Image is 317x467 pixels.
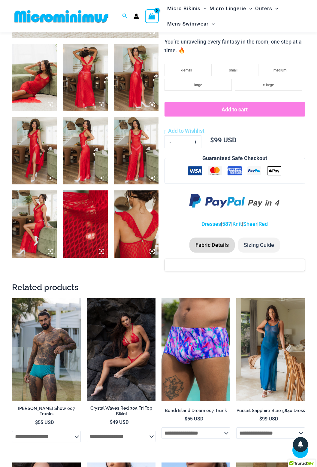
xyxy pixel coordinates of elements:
[201,1,207,16] span: Menu Toggle
[236,298,305,402] img: Pursuit Sapphire Blue 5840 Dress 02
[122,13,128,20] a: Search icon link
[263,83,274,87] span: x-large
[168,128,204,134] span: Add to Wishlist
[165,64,208,76] li: x-small
[232,221,242,227] a: Knit
[236,408,305,414] h2: Pursuit Sapphire Blue 5840 Dress
[12,406,81,419] a: [PERSON_NAME] Show 007 Trunks
[229,68,237,72] span: small
[87,298,155,401] img: Crystal Waves 305 Tri Top 4149 Thong 04
[165,135,176,148] a: -
[238,238,280,253] li: Sizing Guide
[63,190,107,258] img: Sometimes Red 587 Dress
[243,221,257,227] a: Sheer
[12,10,111,23] img: MM SHOP LOGO FLAT
[167,1,201,16] span: Micro Bikinis
[190,135,201,148] a: +
[273,68,286,72] span: medium
[87,405,155,417] h2: Crystal Waves Red 305 Tri Top Bikini
[35,419,38,425] span: $
[166,16,216,32] a: Mens SwimwearMenu ToggleMenu Toggle
[222,221,231,227] a: 587
[87,298,155,401] a: Crystal Waves 305 Tri Top 01Crystal Waves 305 Tri Top 4149 Thong 04Crystal Waves 305 Tri Top 4149...
[134,14,139,19] a: Account icon link
[208,1,254,16] a: Micro LingerieMenu ToggleMenu Toggle
[110,419,113,425] span: $
[162,298,230,402] a: Bondi Island Dream 007 Trunk 01Bondi Island Dream 007 Trunk 03Bondi Island Dream 007 Trunk 03
[189,238,235,253] li: Fabric Details
[12,117,57,184] img: Sometimes Red 587 Dress
[162,408,230,414] h2: Bondi Island Dream 007 Trunk
[114,117,158,184] img: Sometimes Red 587 Dress
[12,44,57,111] img: Sometimes Red 587 Dress
[162,408,230,416] a: Bondi Island Dream 007 Trunk
[236,408,305,416] a: Pursuit Sapphire Blue 5840 Dress
[235,79,302,91] li: x-large
[201,221,221,227] a: Dresses
[165,102,305,117] button: Add to cart
[259,415,278,422] bdi: 99 USD
[210,135,214,144] span: $
[258,64,302,76] li: medium
[114,190,158,258] img: Sometimes Red 587 Dress
[12,190,57,258] img: Sometimes Red 587 Dress
[246,1,252,16] span: Menu Toggle
[165,79,232,91] li: large
[254,1,280,16] a: OutersMenu ToggleMenu Toggle
[63,117,107,184] img: Sometimes Red 587 Dress
[210,135,236,144] bdi: 99 USD
[210,1,246,16] span: Micro Lingerie
[211,64,255,76] li: small
[87,405,155,419] a: Crystal Waves Red 305 Tri Top Bikini
[259,415,262,422] span: $
[176,135,190,148] input: Product quantity
[165,126,204,135] a: Add to Wishlist
[255,1,272,16] span: Outers
[12,406,81,417] h2: [PERSON_NAME] Show 007 Trunks
[63,44,107,111] img: Sometimes Red 587 Dress
[167,16,209,32] span: Mens Swimwear
[12,282,305,293] h2: Related products
[185,415,187,422] span: $
[114,44,158,111] img: Sometimes Red 587 Dress
[236,298,305,402] a: Pursuit Sapphire Blue 5840 Dress 02Pursuit Sapphire Blue 5840 Dress 04Pursuit Sapphire Blue 5840 ...
[162,298,230,402] img: Bondi Island Dream 007 Trunk 01
[272,1,278,16] span: Menu Toggle
[12,298,81,402] img: Byron Jade Show 007 Trunks 08
[200,154,270,163] legend: Guaranteed Safe Checkout
[165,220,305,229] p: | | | |
[194,83,202,87] span: large
[258,221,268,227] a: Red
[181,68,192,72] span: x-small
[209,16,215,32] span: Menu Toggle
[166,1,208,16] a: Micro BikinisMenu ToggleMenu Toggle
[110,419,128,425] bdi: 49 USD
[35,419,54,425] bdi: 55 USD
[185,415,203,422] bdi: 55 USD
[145,9,159,23] a: View Shopping Cart, empty
[12,298,81,402] a: Byron Jade Show 007 Trunks 08Byron Jade Show 007 Trunks 09Byron Jade Show 007 Trunks 09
